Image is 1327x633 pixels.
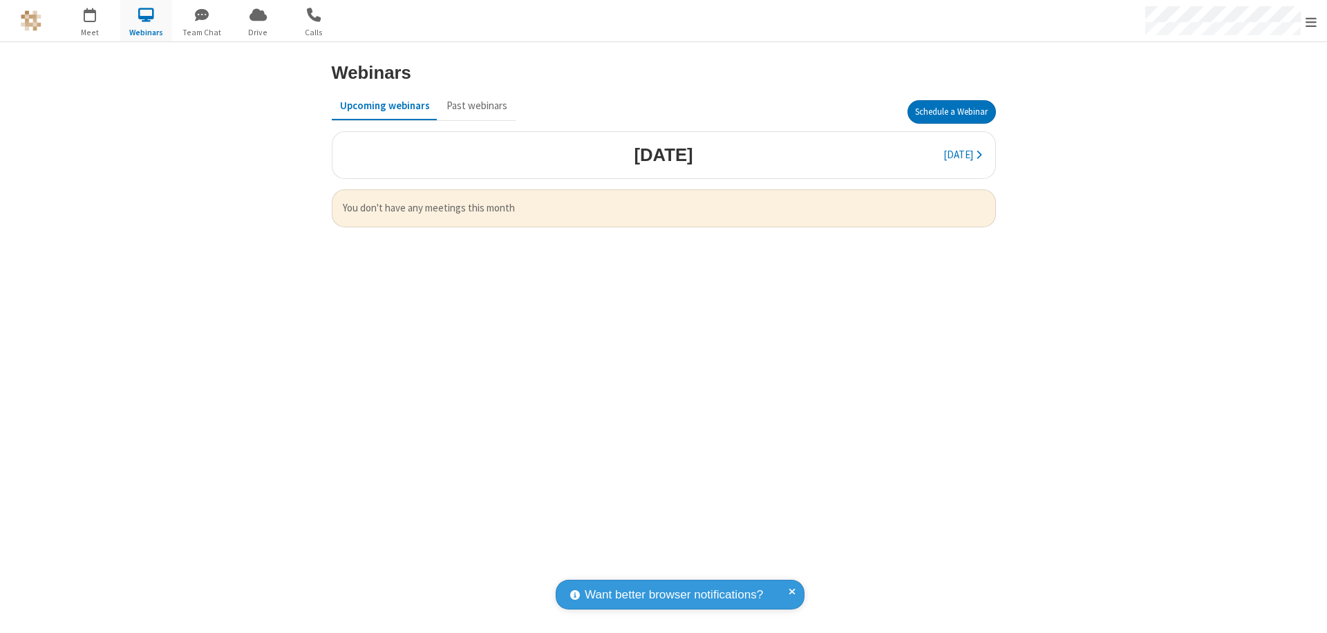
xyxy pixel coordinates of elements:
h3: [DATE] [634,145,693,164]
button: [DATE] [935,142,990,169]
span: Team Chat [176,26,228,39]
span: Calls [288,26,340,39]
span: Meet [64,26,116,39]
button: Schedule a Webinar [907,100,996,124]
span: [DATE] [943,148,973,161]
img: QA Selenium DO NOT DELETE OR CHANGE [21,10,41,31]
button: Upcoming webinars [332,93,438,119]
span: You don't have any meetings this month [343,200,985,216]
span: Drive [232,26,284,39]
span: Want better browser notifications? [585,586,763,604]
h3: Webinars [332,63,411,82]
button: Past webinars [438,93,516,119]
span: Webinars [120,26,172,39]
